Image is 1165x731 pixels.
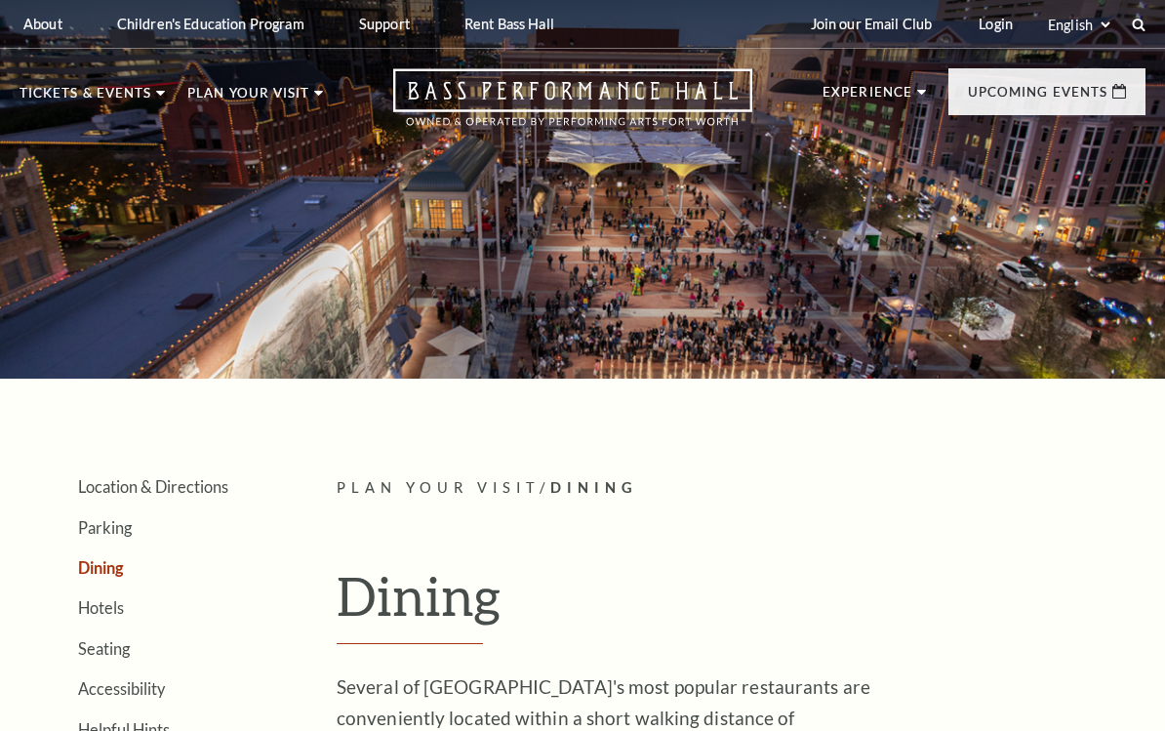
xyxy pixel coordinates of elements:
[78,518,132,537] a: Parking
[337,479,540,496] span: Plan Your Visit
[78,558,124,577] a: Dining
[78,598,124,617] a: Hotels
[23,16,62,32] p: About
[1044,16,1113,34] select: Select:
[337,476,1145,501] p: /
[20,87,151,110] p: Tickets & Events
[550,479,638,496] span: Dining
[187,87,309,110] p: Plan Your Visit
[78,679,165,698] a: Accessibility
[464,16,554,32] p: Rent Bass Hall
[823,86,912,109] p: Experience
[78,477,228,496] a: Location & Directions
[359,16,410,32] p: Support
[117,16,304,32] p: Children's Education Program
[337,564,1145,644] h1: Dining
[78,639,130,658] a: Seating
[968,86,1107,109] p: Upcoming Events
